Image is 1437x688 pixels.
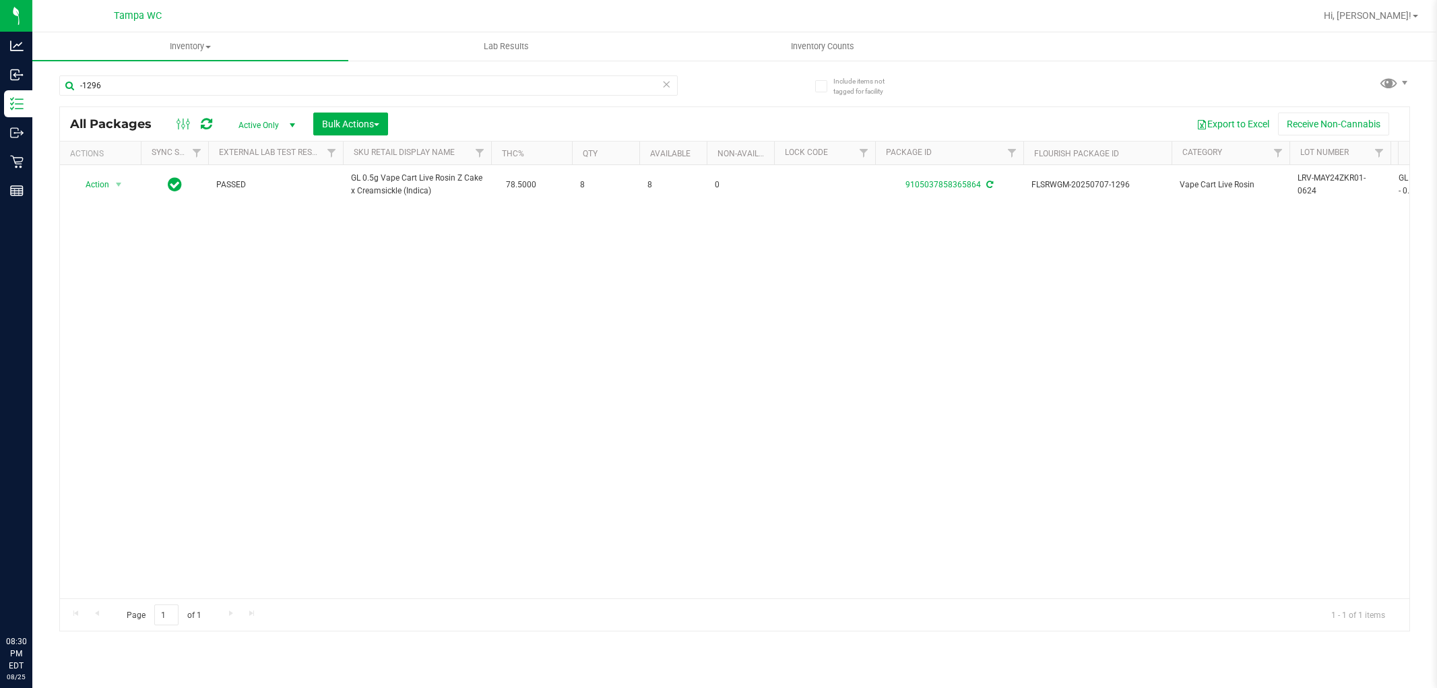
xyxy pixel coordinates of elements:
[10,155,24,168] inline-svg: Retail
[73,175,110,194] span: Action
[59,75,678,96] input: Search Package ID, Item Name, SKU, Lot or Part Number...
[715,179,766,191] span: 0
[1180,179,1281,191] span: Vape Cart Live Rosin
[219,148,325,157] a: External Lab Test Result
[583,149,598,158] a: Qty
[313,113,388,135] button: Bulk Actions
[650,149,691,158] a: Available
[580,179,631,191] span: 8
[499,175,543,195] span: 78.5000
[152,148,203,157] a: Sync Status
[10,68,24,82] inline-svg: Inbound
[114,10,162,22] span: Tampa WC
[13,580,54,621] iframe: Resource center
[110,175,127,194] span: select
[351,172,483,197] span: GL 0.5g Vape Cart Live Rosin Z Cake x Creamsickle (Indica)
[984,180,993,189] span: Sync from Compliance System
[348,32,664,61] a: Lab Results
[10,126,24,139] inline-svg: Outbound
[32,32,348,61] a: Inventory
[70,117,165,131] span: All Packages
[168,175,182,194] span: In Sync
[354,148,455,157] a: Sku Retail Display Name
[664,32,980,61] a: Inventory Counts
[322,119,379,129] span: Bulk Actions
[154,604,179,625] input: 1
[40,578,56,594] iframe: Resource center unread badge
[1031,179,1163,191] span: FLSRWGM-20250707-1296
[6,635,26,672] p: 08:30 PM EDT
[115,604,212,625] span: Page of 1
[853,142,875,164] a: Filter
[70,149,135,158] div: Actions
[1298,172,1382,197] span: LRV-MAY24ZKR01-0624
[1300,148,1349,157] a: Lot Number
[833,76,901,96] span: Include items not tagged for facility
[1182,148,1222,157] a: Category
[1034,149,1119,158] a: Flourish Package ID
[216,179,335,191] span: PASSED
[321,142,343,164] a: Filter
[469,142,491,164] a: Filter
[10,39,24,53] inline-svg: Analytics
[647,179,699,191] span: 8
[1267,142,1289,164] a: Filter
[466,40,547,53] span: Lab Results
[186,142,208,164] a: Filter
[1368,142,1391,164] a: Filter
[32,40,348,53] span: Inventory
[785,148,828,157] a: Lock Code
[1188,113,1278,135] button: Export to Excel
[886,148,932,157] a: Package ID
[10,97,24,111] inline-svg: Inventory
[662,75,672,93] span: Clear
[717,149,777,158] a: Non-Available
[1320,604,1396,625] span: 1 - 1 of 1 items
[1001,142,1023,164] a: Filter
[10,184,24,197] inline-svg: Reports
[6,672,26,682] p: 08/25
[905,180,981,189] a: 9105037858365864
[1278,113,1389,135] button: Receive Non-Cannabis
[773,40,872,53] span: Inventory Counts
[502,149,524,158] a: THC%
[1324,10,1411,21] span: Hi, [PERSON_NAME]!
